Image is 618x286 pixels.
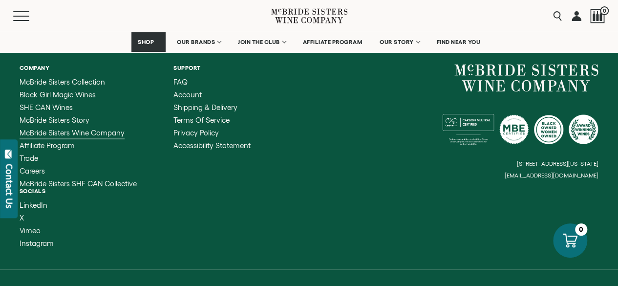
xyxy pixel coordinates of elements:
[430,32,487,52] a: FIND NEAR YOU
[173,141,251,150] span: Accessibility Statement
[20,78,137,86] a: McBride Sisters Collection
[297,32,369,52] a: AFFILIATE PROGRAM
[20,129,125,137] span: McBride Sisters Wine Company
[575,223,587,236] div: 0
[173,103,237,111] span: Shipping & Delivery
[238,39,280,45] span: JOIN THE CLUB
[131,32,166,52] a: SHOP
[600,6,609,15] span: 0
[20,129,137,137] a: McBride Sisters Wine Company
[173,90,202,99] span: Account
[20,154,38,162] span: Trade
[20,91,137,99] a: Black Girl Magic Wines
[517,160,598,167] small: [STREET_ADDRESS][US_STATE]
[173,78,251,86] a: FAQ
[303,39,362,45] span: AFFILIATE PROGRAM
[20,103,73,111] span: SHE CAN Wines
[177,39,215,45] span: OUR BRANDS
[20,167,137,175] a: Careers
[20,214,54,222] a: X
[173,142,251,150] a: Accessibility Statement
[380,39,414,45] span: OUR STORY
[20,116,137,124] a: McBride Sisters Story
[505,172,598,179] small: [EMAIL_ADDRESS][DOMAIN_NAME]
[20,142,137,150] a: Affiliate Program
[20,240,54,247] a: Instagram
[4,164,14,208] div: Contact Us
[20,141,75,150] span: Affiliate Program
[20,90,96,99] span: Black Girl Magic Wines
[454,65,598,92] a: McBride Sisters Wine Company
[13,11,48,21] button: Mobile Menu Trigger
[173,91,251,99] a: Account
[173,129,251,137] a: Privacy Policy
[232,32,292,52] a: JOIN THE CLUB
[138,39,154,45] span: SHOP
[20,154,137,162] a: Trade
[173,78,188,86] span: FAQ
[20,214,24,222] span: X
[437,39,481,45] span: FIND NEAR YOU
[173,116,230,124] span: Terms of Service
[173,116,251,124] a: Terms of Service
[20,201,54,209] a: LinkedIn
[20,116,89,124] span: McBride Sisters Story
[373,32,426,52] a: OUR STORY
[20,104,137,111] a: SHE CAN Wines
[173,129,219,137] span: Privacy Policy
[20,226,41,235] span: Vimeo
[20,167,45,175] span: Careers
[20,201,47,209] span: LinkedIn
[20,78,105,86] span: McBride Sisters Collection
[20,227,54,235] a: Vimeo
[173,104,251,111] a: Shipping & Delivery
[20,180,137,188] a: McBride Sisters SHE CAN Collective
[170,32,227,52] a: OUR BRANDS
[20,179,137,188] span: McBride Sisters SHE CAN Collective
